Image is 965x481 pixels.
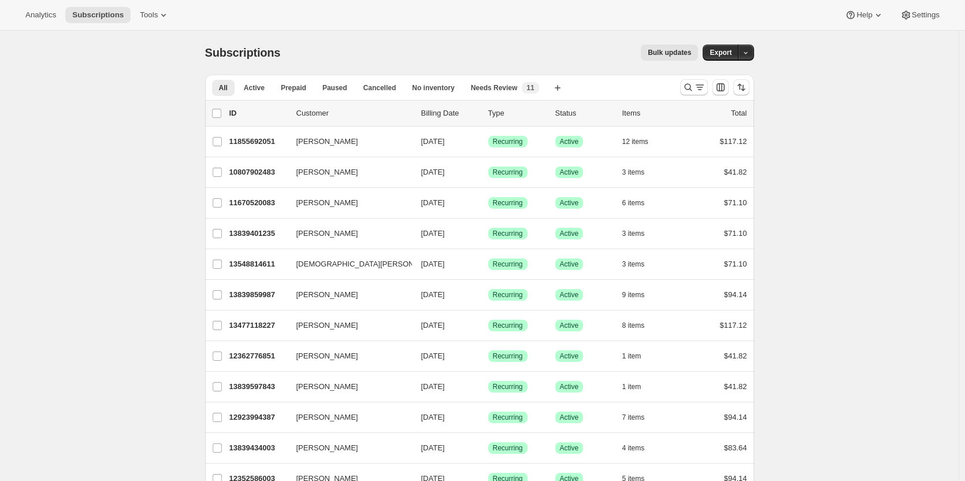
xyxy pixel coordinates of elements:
button: [PERSON_NAME] [289,286,405,304]
button: [PERSON_NAME] [289,132,405,151]
button: 4 items [622,440,658,456]
button: Tools [133,7,176,23]
span: [DATE] [421,168,445,176]
p: 12362776851 [229,350,287,362]
button: 9 items [622,287,658,303]
span: Active [560,260,579,269]
span: Bulk updates [648,48,691,57]
span: Active [244,83,265,92]
span: [DATE] [421,321,445,330]
span: 12 items [622,137,648,146]
button: Help [838,7,890,23]
button: 7 items [622,409,658,425]
span: Prepaid [281,83,306,92]
span: Active [560,168,579,177]
button: [PERSON_NAME] [289,316,405,335]
span: Recurring [493,290,523,299]
span: Needs Review [471,83,518,92]
span: Settings [912,10,940,20]
span: Help [856,10,872,20]
span: 3 items [622,168,645,177]
span: [PERSON_NAME] [296,442,358,454]
div: 12923994387[PERSON_NAME][DATE]SuccessRecurringSuccessActive7 items$94.14 [229,409,747,425]
span: Recurring [493,229,523,238]
button: Subscriptions [65,7,131,23]
button: Analytics [18,7,63,23]
button: [PERSON_NAME] [289,163,405,182]
span: Recurring [493,413,523,422]
span: [PERSON_NAME] [296,136,358,147]
span: Subscriptions [72,10,124,20]
div: 13839597843[PERSON_NAME][DATE]SuccessRecurringSuccessActive1 item$41.82 [229,379,747,395]
button: 3 items [622,225,658,242]
button: 3 items [622,256,658,272]
button: [PERSON_NAME] [289,224,405,243]
span: 11 [526,83,534,92]
span: 6 items [622,198,645,208]
span: [DATE] [421,413,445,421]
p: Billing Date [421,108,479,119]
button: 1 item [622,348,654,364]
span: [PERSON_NAME] [296,412,358,423]
span: Recurring [493,198,523,208]
button: 12 items [622,134,661,150]
button: 6 items [622,195,658,211]
button: Export [703,45,738,61]
div: 13548814611[DEMOGRAPHIC_DATA][PERSON_NAME][DATE]SuccessRecurringSuccessActive3 items$71.10 [229,256,747,272]
span: $94.14 [724,290,747,299]
span: [DATE] [421,260,445,268]
span: [DEMOGRAPHIC_DATA][PERSON_NAME] [296,258,442,270]
div: 13839401235[PERSON_NAME][DATE]SuccessRecurringSuccessActive3 items$71.10 [229,225,747,242]
span: Recurring [493,260,523,269]
span: [DATE] [421,198,445,207]
span: $71.10 [724,260,747,268]
span: Active [560,290,579,299]
span: Recurring [493,168,523,177]
p: ID [229,108,287,119]
span: [PERSON_NAME] [296,289,358,301]
span: 9 items [622,290,645,299]
span: 1 item [622,382,641,391]
button: Settings [893,7,947,23]
p: Total [731,108,747,119]
p: 11670520083 [229,197,287,209]
p: 13477118227 [229,320,287,331]
span: $117.12 [720,321,747,330]
span: $94.14 [724,413,747,421]
span: [PERSON_NAME] [296,166,358,178]
span: Recurring [493,321,523,330]
div: IDCustomerBilling DateTypeStatusItemsTotal [229,108,747,119]
span: Active [560,137,579,146]
p: 12923994387 [229,412,287,423]
div: 11855692051[PERSON_NAME][DATE]SuccessRecurringSuccessActive12 items$117.12 [229,134,747,150]
span: [DATE] [421,443,445,452]
div: 13839859987[PERSON_NAME][DATE]SuccessRecurringSuccessActive9 items$94.14 [229,287,747,303]
button: Create new view [548,80,567,96]
div: Type [488,108,546,119]
span: Active [560,198,579,208]
span: 1 item [622,351,641,361]
p: 13839859987 [229,289,287,301]
span: Active [560,229,579,238]
span: Recurring [493,382,523,391]
span: 3 items [622,260,645,269]
button: [PERSON_NAME] [289,347,405,365]
span: [DATE] [421,290,445,299]
div: 13839434003[PERSON_NAME][DATE]SuccessRecurringSuccessActive4 items$83.64 [229,440,747,456]
span: 3 items [622,229,645,238]
span: $41.82 [724,382,747,391]
span: [DATE] [421,229,445,238]
button: Sort the results [733,79,749,95]
button: 1 item [622,379,654,395]
button: [PERSON_NAME] [289,439,405,457]
div: 11670520083[PERSON_NAME][DATE]SuccessRecurringSuccessActive6 items$71.10 [229,195,747,211]
span: Export [710,48,732,57]
span: [PERSON_NAME] [296,228,358,239]
span: Subscriptions [205,46,281,59]
span: Recurring [493,443,523,453]
button: [PERSON_NAME] [289,194,405,212]
button: Search and filter results [680,79,708,95]
span: All [219,83,228,92]
span: Tools [140,10,158,20]
span: [PERSON_NAME] [296,197,358,209]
